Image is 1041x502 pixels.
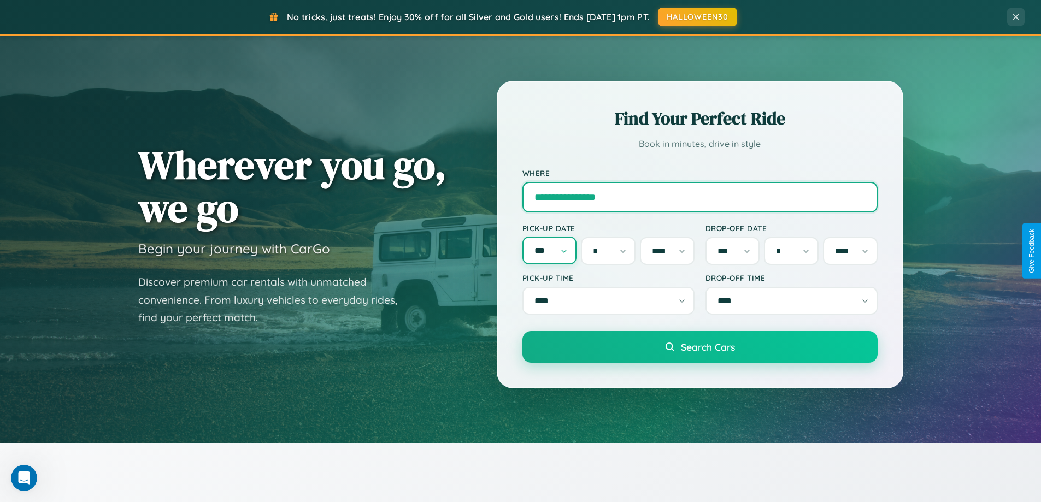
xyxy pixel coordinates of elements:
[1028,229,1036,273] div: Give Feedback
[138,240,330,257] h3: Begin your journey with CarGo
[138,143,446,229] h1: Wherever you go, we go
[522,273,695,282] label: Pick-up Time
[11,465,37,491] iframe: Intercom live chat
[705,273,878,282] label: Drop-off Time
[522,107,878,131] h2: Find Your Perfect Ride
[681,341,735,353] span: Search Cars
[522,223,695,233] label: Pick-up Date
[522,168,878,178] label: Where
[287,11,650,22] span: No tricks, just treats! Enjoy 30% off for all Silver and Gold users! Ends [DATE] 1pm PT.
[522,331,878,363] button: Search Cars
[705,223,878,233] label: Drop-off Date
[138,273,411,327] p: Discover premium car rentals with unmatched convenience. From luxury vehicles to everyday rides, ...
[658,8,737,26] button: HALLOWEEN30
[522,136,878,152] p: Book in minutes, drive in style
